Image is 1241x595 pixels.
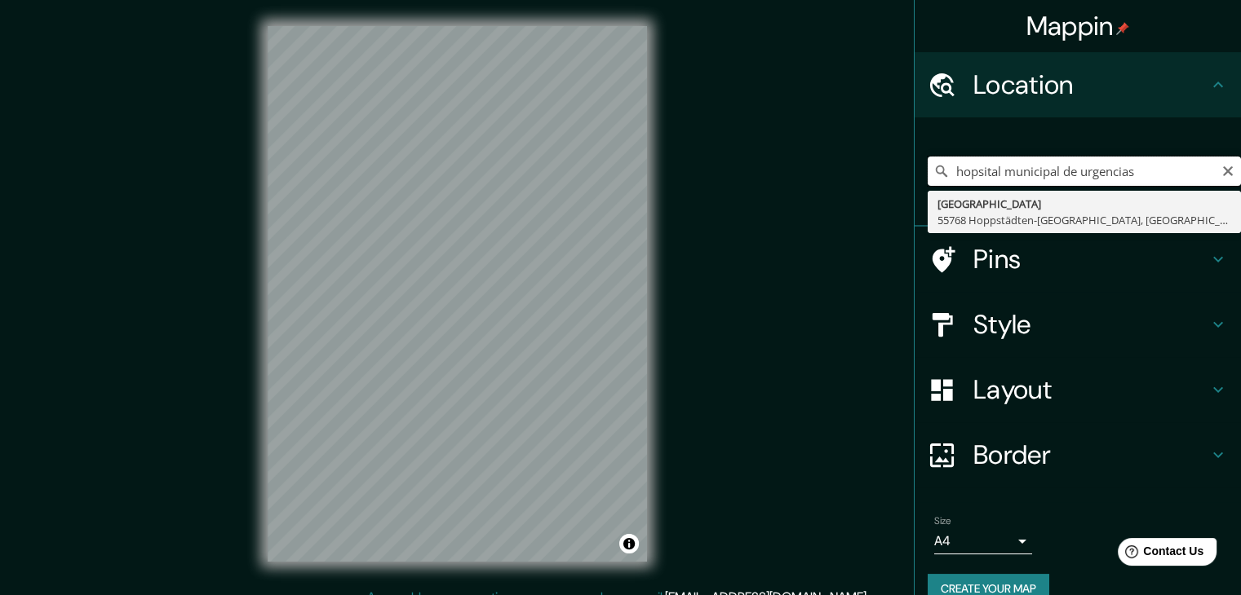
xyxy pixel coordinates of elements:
[973,243,1208,275] h4: Pins
[268,26,647,562] canvas: Map
[973,68,1208,101] h4: Location
[915,422,1241,487] div: Border
[619,534,639,553] button: Toggle attribution
[973,439,1208,471] h4: Border
[915,52,1241,117] div: Location
[915,227,1241,292] div: Pins
[1221,162,1234,178] button: Clear
[934,528,1032,554] div: A4
[928,156,1241,186] input: Pick your city or area
[937,212,1231,228] div: 55768 Hoppstädten-[GEOGRAPHIC_DATA], [GEOGRAPHIC_DATA]
[1116,22,1129,35] img: pin-icon.png
[915,292,1241,357] div: Style
[973,373,1208,406] h4: Layout
[1026,10,1130,42] h4: Mappin
[1096,531,1223,577] iframe: Help widget launcher
[973,308,1208,341] h4: Style
[934,514,951,528] label: Size
[937,196,1231,212] div: [GEOGRAPHIC_DATA]
[915,357,1241,422] div: Layout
